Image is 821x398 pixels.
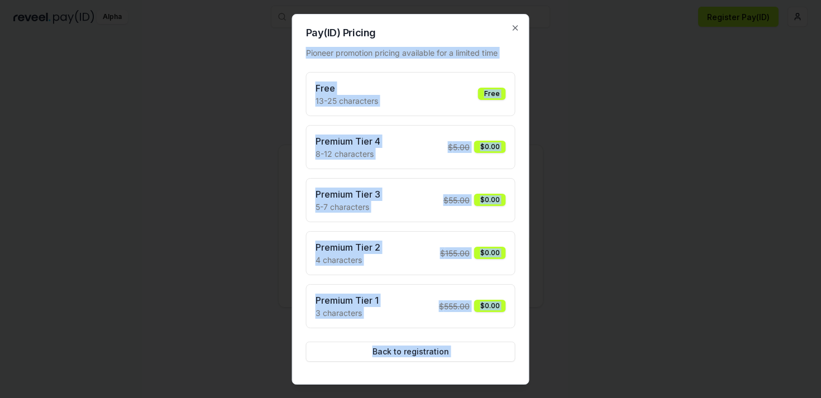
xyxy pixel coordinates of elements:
[316,135,380,148] h3: Premium Tier 4
[440,247,470,259] span: $ 155.00
[316,294,379,307] h3: Premium Tier 1
[478,88,506,100] div: Free
[316,95,378,107] p: 13-25 characters
[474,300,506,312] div: $0.00
[306,47,515,59] div: Pioneer promotion pricing available for a limited time
[306,342,515,362] button: Back to registration
[474,141,506,153] div: $0.00
[316,254,380,266] p: 4 characters
[306,28,515,38] h2: Pay(ID) Pricing
[439,300,470,312] span: $ 555.00
[316,148,380,160] p: 8-12 characters
[316,188,380,201] h3: Premium Tier 3
[316,241,380,254] h3: Premium Tier 2
[474,194,506,206] div: $0.00
[443,194,470,206] span: $ 55.00
[448,141,470,153] span: $ 5.00
[316,307,379,319] p: 3 characters
[474,247,506,259] div: $0.00
[316,201,380,213] p: 5-7 characters
[316,81,378,95] h3: Free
